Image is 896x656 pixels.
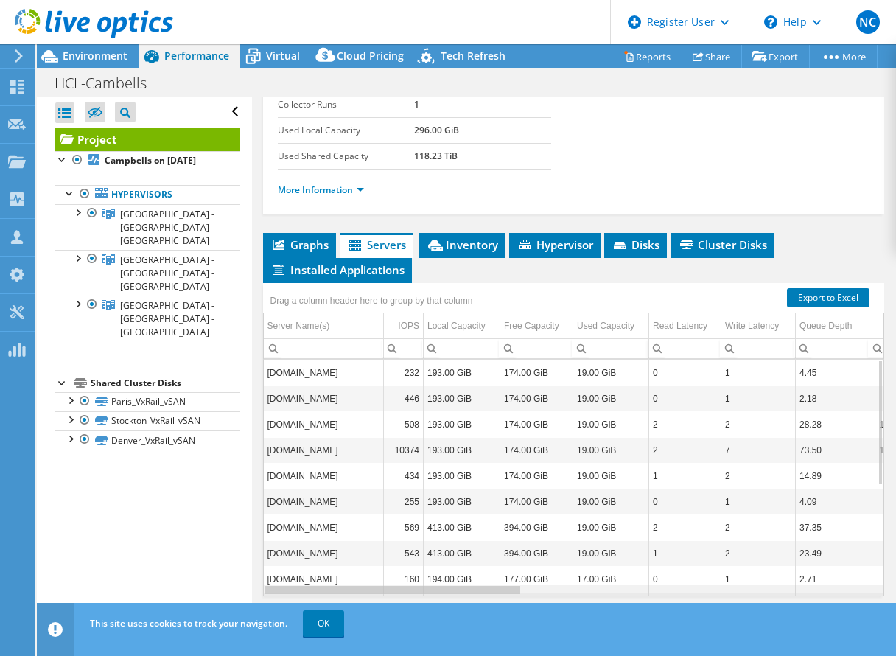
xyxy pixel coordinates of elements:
div: Write Latency [725,317,779,335]
td: Column IOPS, Value 160 [384,566,424,592]
td: Column Free Capacity, Value 174.00 GiB [500,411,573,437]
td: Column Free Capacity, Filter cell [500,338,573,358]
span: NC [856,10,880,34]
td: Column Read Latency, Filter cell [649,338,721,358]
a: Paris_VxRail_vSAN [55,392,240,411]
label: Used Shared Capacity [278,149,415,164]
a: OK [303,610,344,637]
span: Disks [612,237,659,252]
td: Column IOPS, Value 569 [384,514,424,540]
td: Column Read Latency, Value 2 [649,437,721,463]
h1: HCL-Cambells [48,75,169,91]
td: Read Latency Column [649,313,721,339]
td: Column Local Capacity, Value 413.00 GiB [424,514,500,540]
div: Local Capacity [427,317,486,335]
span: Tech Refresh [441,49,505,63]
td: Column Read Latency, Value 1 [649,540,721,566]
div: Used Capacity [577,317,634,335]
div: Server Name(s) [267,317,330,335]
td: Column Used Capacity, Filter cell [573,338,649,358]
td: Column Write Latency, Value 2 [721,463,796,489]
td: Column Write Latency, Value 2 [721,540,796,566]
a: Export [741,45,810,68]
td: Column Write Latency, Value 1 [721,566,796,592]
b: Campbells on [DATE] [105,154,196,167]
td: Column IOPS, Value 434 [384,463,424,489]
td: Column Local Capacity, Value 193.00 GiB [424,360,500,385]
div: Free Capacity [504,317,559,335]
span: Performance [164,49,229,63]
a: Hypervisors [55,185,240,204]
td: Column Local Capacity, Filter cell [424,338,500,358]
td: Column Write Latency, Value 2 [721,514,796,540]
b: 118.23 TiB [414,150,458,162]
div: Drag a column header here to group by that column [267,290,477,311]
a: Reports [612,45,682,68]
td: Column Free Capacity, Value 174.00 GiB [500,385,573,411]
b: 296.00 GiB [414,124,459,136]
td: Column Read Latency, Value 0 [649,489,721,514]
td: Column Queue Depth, Filter cell [796,338,869,358]
a: Project [55,128,240,151]
td: Column Server Name(s), Value amparpvxesx05.am.cpb.com [264,437,384,463]
td: Column Server Name(s), Value amparpvxesx08.am.cpb.com [264,514,384,540]
td: Column Server Name(s), Value amparpvxesx06.am.cpb.com [264,385,384,411]
td: Column Free Capacity, Value 177.00 GiB [500,566,573,592]
td: Column IOPS, Value 543 [384,540,424,566]
td: Column Read Latency, Value 2 [649,411,721,437]
td: Column Free Capacity, Value 174.00 GiB [500,437,573,463]
a: USA - PA - Denver [55,296,240,341]
td: Column Free Capacity, Value 394.00 GiB [500,540,573,566]
td: Column Read Latency, Value 0 [649,385,721,411]
a: USA - CA - Stockton [55,250,240,296]
td: Column IOPS, Value 10374 [384,437,424,463]
td: Column Queue Depth, Value 2.18 [796,385,869,411]
a: USA - TX - Paris [55,204,240,250]
td: Column Used Capacity, Value 19.00 GiB [573,514,649,540]
td: Column Server Name(s), Value amparpvxesx04.am.cpb.com [264,360,384,385]
td: IOPS Column [384,313,424,339]
td: Column Server Name(s), Filter cell [264,338,384,358]
td: Column Queue Depth, Value 37.35 [796,514,869,540]
td: Column Used Capacity, Value 19.00 GiB [573,540,649,566]
span: Graphs [270,237,329,252]
span: Cloud Pricing [337,49,404,63]
td: Column Used Capacity, Value 19.00 GiB [573,489,649,514]
td: Column Used Capacity, Value 19.00 GiB [573,411,649,437]
td: Column Used Capacity, Value 19.00 GiB [573,437,649,463]
div: Queue Depth [799,317,852,335]
a: More Information [278,184,364,196]
td: Column Queue Depth, Value 23.49 [796,540,869,566]
td: Column Read Latency, Value 0 [649,566,721,592]
td: Column Local Capacity, Value 193.00 GiB [424,437,500,463]
td: Column Free Capacity, Value 174.00 GiB [500,463,573,489]
span: Hypervisor [517,237,593,252]
td: Local Capacity Column [424,313,500,339]
span: [GEOGRAPHIC_DATA] - [GEOGRAPHIC_DATA] - [GEOGRAPHIC_DATA] [120,208,214,247]
td: Column Queue Depth, Value 4.09 [796,489,869,514]
td: Column Queue Depth, Value 4.45 [796,360,869,385]
td: Column Used Capacity, Value 19.00 GiB [573,463,649,489]
td: Free Capacity Column [500,313,573,339]
td: Column Local Capacity, Value 413.00 GiB [424,540,500,566]
td: Column Read Latency, Value 1 [649,463,721,489]
label: Used Local Capacity [278,123,415,138]
td: Column Server Name(s), Value amstnpvxesx02.am.cpb.com [264,566,384,592]
span: Environment [63,49,127,63]
td: Column IOPS, Value 232 [384,360,424,385]
td: Column Local Capacity, Value 193.00 GiB [424,385,500,411]
td: Column Used Capacity, Value 19.00 GiB [573,385,649,411]
span: Cluster Disks [678,237,767,252]
td: Column Server Name(s), Value amparpvxesx01.am.cpb.com [264,411,384,437]
a: Denver_VxRail_vSAN [55,430,240,450]
td: Column Local Capacity, Value 193.00 GiB [424,489,500,514]
td: Column Write Latency, Value 1 [721,489,796,514]
a: Campbells on [DATE] [55,151,240,170]
td: Column Local Capacity, Value 194.00 GiB [424,566,500,592]
td: Column Server Name(s), Value amparpvxesx02.am.cpb.com [264,489,384,514]
td: Write Latency Column [721,313,796,339]
svg: \n [764,15,777,29]
td: Column Queue Depth, Value 73.50 [796,437,869,463]
td: Column Write Latency, Value 1 [721,360,796,385]
div: IOPS [398,317,419,335]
